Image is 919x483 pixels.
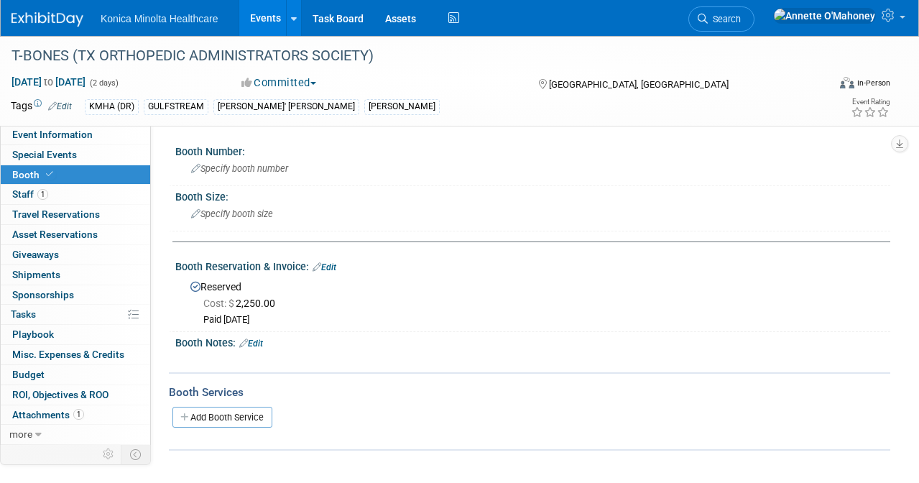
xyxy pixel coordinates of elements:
[856,78,890,88] div: In-Person
[12,149,77,160] span: Special Events
[239,339,263,349] a: Edit
[1,125,150,144] a: Event Information
[12,328,54,340] span: Playbook
[6,43,816,69] div: T-BONES (TX ORTHOPEDIC ADMINISTRATORS SOCIETY)
[203,298,236,309] span: Cost: $
[1,425,150,444] a: more
[762,75,890,96] div: Event Format
[236,75,322,91] button: Committed
[12,269,60,280] span: Shipments
[688,6,754,32] a: Search
[169,385,890,400] div: Booth Services
[1,185,150,204] a: Staff1
[12,129,93,140] span: Event Information
[840,77,854,88] img: Format-Inperson.png
[773,8,876,24] img: Annette O'Mahoney
[12,409,84,420] span: Attachments
[1,285,150,305] a: Sponsorships
[73,409,84,420] span: 1
[203,314,879,326] div: Paid [DATE]
[851,98,890,106] div: Event Rating
[46,170,53,178] i: Booth reservation complete
[11,12,83,27] img: ExhibitDay
[1,365,150,385] a: Budget
[12,169,56,180] span: Booth
[364,99,440,114] div: [PERSON_NAME]
[175,332,890,351] div: Booth Notes:
[12,249,59,260] span: Giveaways
[12,188,48,200] span: Staff
[186,276,879,326] div: Reserved
[175,141,890,159] div: Booth Number:
[11,308,36,320] span: Tasks
[11,75,86,88] span: [DATE] [DATE]
[213,99,359,114] div: [PERSON_NAME]' [PERSON_NAME]
[85,99,139,114] div: KMHA (DR)
[12,289,74,300] span: Sponsorships
[1,325,150,344] a: Playbook
[12,349,124,360] span: Misc. Expenses & Credits
[1,265,150,285] a: Shipments
[1,205,150,224] a: Travel Reservations
[175,186,890,204] div: Booth Size:
[203,298,281,309] span: 2,250.00
[121,445,151,464] td: Toggle Event Tabs
[172,407,272,428] a: Add Booth Service
[175,256,890,275] div: Booth Reservation & Invoice:
[1,225,150,244] a: Asset Reservations
[12,208,100,220] span: Travel Reservations
[549,79,729,90] span: [GEOGRAPHIC_DATA], [GEOGRAPHIC_DATA]
[1,305,150,324] a: Tasks
[11,98,72,115] td: Tags
[42,76,55,88] span: to
[313,262,336,272] a: Edit
[1,165,150,185] a: Booth
[101,13,218,24] span: Konica Minolta Healthcare
[1,345,150,364] a: Misc. Expenses & Credits
[88,78,119,88] span: (2 days)
[708,14,741,24] span: Search
[191,208,273,219] span: Specify booth size
[1,245,150,264] a: Giveaways
[96,445,121,464] td: Personalize Event Tab Strip
[12,389,108,400] span: ROI, Objectives & ROO
[191,163,288,174] span: Specify booth number
[1,145,150,165] a: Special Events
[37,189,48,200] span: 1
[1,405,150,425] a: Attachments1
[9,428,32,440] span: more
[12,369,45,380] span: Budget
[144,99,208,114] div: GULFSTREAM
[12,229,98,240] span: Asset Reservations
[48,101,72,111] a: Edit
[1,385,150,405] a: ROI, Objectives & ROO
